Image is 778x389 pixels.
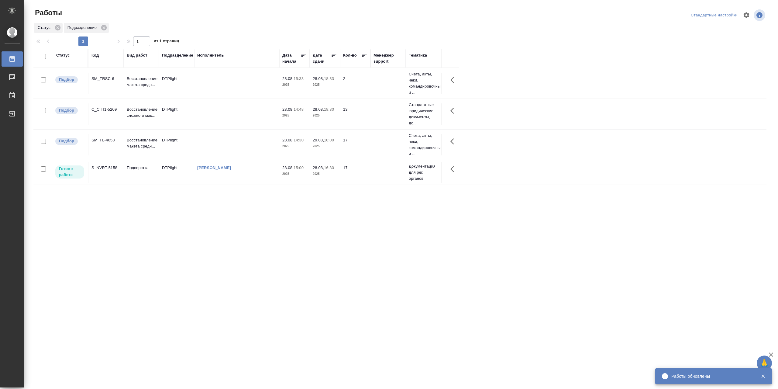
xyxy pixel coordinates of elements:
[55,76,85,84] div: Можно подбирать исполнителей
[313,52,331,64] div: Дата сдачи
[91,137,121,143] div: SM_FL-4658
[294,138,304,142] p: 14:30
[127,106,156,119] p: Восстановление сложного мак...
[324,107,334,112] p: 18:30
[59,166,81,178] p: Готов к работе
[154,37,179,46] span: из 1 страниц
[159,134,194,155] td: DTPlight
[91,106,121,113] div: C_CITI1-5209
[67,25,99,31] p: Подразделение
[91,76,121,82] div: SM_TRSC-6
[38,25,53,31] p: Статус
[59,107,74,113] p: Подбор
[127,52,147,58] div: Вид работ
[447,134,461,149] button: Здесь прячутся важные кнопки
[340,162,370,183] td: 17
[340,134,370,155] td: 17
[294,107,304,112] p: 14:48
[56,52,70,58] div: Статус
[409,71,438,96] p: Счета, акты, чеки, командировочные и ...
[282,165,294,170] p: 28.08,
[313,143,337,149] p: 2025
[34,23,63,33] div: Статус
[313,76,324,81] p: 28.08,
[294,165,304,170] p: 15:00
[64,23,109,33] div: Подразделение
[282,52,301,64] div: Дата начала
[55,106,85,115] div: Можно подбирать исполнителей
[313,165,324,170] p: 28.08,
[127,165,156,171] p: Подверстка
[409,102,438,126] p: Стандартные юридические документы, до...
[324,165,334,170] p: 16:30
[59,77,74,83] p: Подбор
[282,82,307,88] p: 2025
[409,52,427,58] div: Тематика
[159,162,194,183] td: DTPlight
[374,52,403,64] div: Менеджер support
[282,113,307,119] p: 2025
[33,8,62,18] span: Работы
[757,373,769,379] button: Закрыть
[59,138,74,144] p: Подбор
[340,73,370,94] td: 2
[757,356,772,371] button: 🙏
[689,11,739,20] div: split button
[313,113,337,119] p: 2025
[282,171,307,177] p: 2025
[343,52,357,58] div: Кол-во
[282,107,294,112] p: 28.08,
[55,137,85,145] div: Можно подбирать исполнителей
[162,52,193,58] div: Подразделение
[91,52,99,58] div: Код
[447,162,461,176] button: Здесь прячутся важные кнопки
[313,171,337,177] p: 2025
[197,165,231,170] a: [PERSON_NAME]
[409,163,438,182] p: Документация для рег. органов
[91,165,121,171] div: S_NVRT-5158
[159,103,194,125] td: DTPlight
[324,138,334,142] p: 10:00
[340,103,370,125] td: 13
[754,9,766,21] span: Посмотреть информацию
[313,107,324,112] p: 28.08,
[313,138,324,142] p: 29.08,
[159,73,194,94] td: DTPlight
[55,165,85,179] div: Исполнитель может приступить к работе
[282,143,307,149] p: 2025
[282,138,294,142] p: 28.08,
[671,373,752,379] div: Работы обновлены
[127,76,156,88] p: Восстановление макета средн...
[294,76,304,81] p: 15:33
[324,76,334,81] p: 18:33
[313,82,337,88] p: 2025
[739,8,754,23] span: Настроить таблицу
[447,103,461,118] button: Здесь прячутся важные кнопки
[282,76,294,81] p: 28.08,
[127,137,156,149] p: Восстановление макета средн...
[197,52,224,58] div: Исполнитель
[409,133,438,157] p: Счета, акты, чеки, командировочные и ...
[759,357,769,370] span: 🙏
